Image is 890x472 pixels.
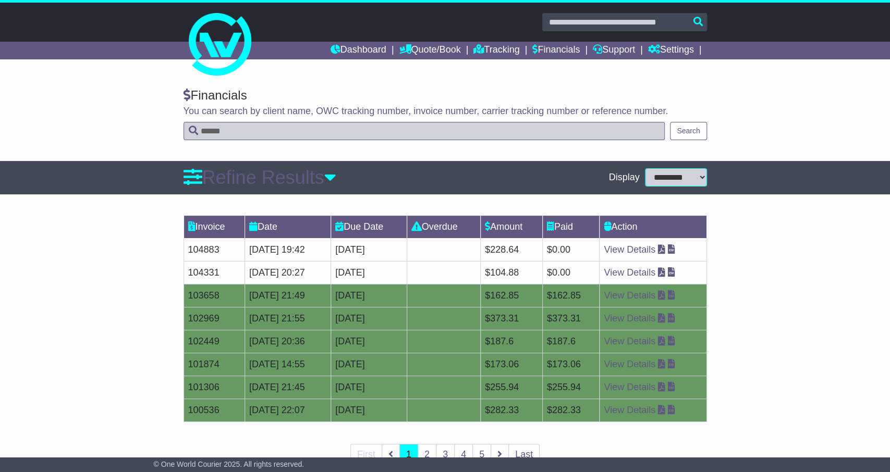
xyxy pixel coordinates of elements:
[542,376,600,399] td: $255.94
[407,215,480,238] td: Overdue
[648,42,694,59] a: Settings
[331,42,386,59] a: Dashboard
[154,460,304,468] span: © One World Courier 2025. All rights reserved.
[184,106,707,117] p: You can search by client name, OWC tracking number, invoice number, carrier tracking number or re...
[604,336,655,346] a: View Details
[600,215,706,238] td: Action
[454,444,473,465] a: 4
[331,215,407,238] td: Due Date
[604,313,655,324] a: View Details
[418,444,436,465] a: 2
[184,284,245,307] td: 103658
[542,330,600,353] td: $187.6
[542,353,600,376] td: $173.06
[331,376,407,399] td: [DATE]
[184,88,707,103] div: Financials
[604,267,655,278] a: View Details
[604,290,655,301] a: View Details
[481,215,543,238] td: Amount
[542,215,600,238] td: Paid
[184,353,245,376] td: 101874
[542,284,600,307] td: $162.85
[184,238,245,261] td: 104883
[245,399,331,421] td: [DATE] 22:07
[245,238,331,261] td: [DATE] 19:42
[331,353,407,376] td: [DATE]
[184,399,245,421] td: 100536
[331,330,407,353] td: [DATE]
[184,330,245,353] td: 102449
[609,172,640,183] span: Display
[436,444,455,465] a: 3
[481,238,543,261] td: $228.64
[184,376,245,399] td: 101306
[184,261,245,284] td: 104331
[245,284,331,307] td: [DATE] 21:49
[245,376,331,399] td: [DATE] 21:45
[473,42,519,59] a: Tracking
[481,284,543,307] td: $162.85
[481,353,543,376] td: $173.06
[245,261,331,284] td: [DATE] 20:27
[331,238,407,261] td: [DATE]
[399,444,418,465] a: 1
[245,330,331,353] td: [DATE] 20:36
[542,238,600,261] td: $0.00
[331,284,407,307] td: [DATE]
[508,444,540,465] a: Last
[245,215,331,238] td: Date
[532,42,580,59] a: Financials
[481,307,543,330] td: $373.31
[670,122,706,140] button: Search
[604,359,655,369] a: View Details
[184,215,245,238] td: Invoice
[481,330,543,353] td: $187.6
[472,444,491,465] a: 5
[542,261,600,284] td: $0.00
[331,307,407,330] td: [DATE]
[331,399,407,421] td: [DATE]
[604,405,655,415] a: View Details
[542,399,600,421] td: $282.33
[331,261,407,284] td: [DATE]
[399,42,460,59] a: Quote/Book
[593,42,635,59] a: Support
[604,244,655,255] a: View Details
[604,382,655,392] a: View Details
[481,399,543,421] td: $282.33
[184,167,336,188] a: Refine Results
[481,376,543,399] td: $255.94
[245,353,331,376] td: [DATE] 14:55
[481,261,543,284] td: $104.88
[245,307,331,330] td: [DATE] 21:55
[184,307,245,330] td: 102969
[542,307,600,330] td: $373.31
